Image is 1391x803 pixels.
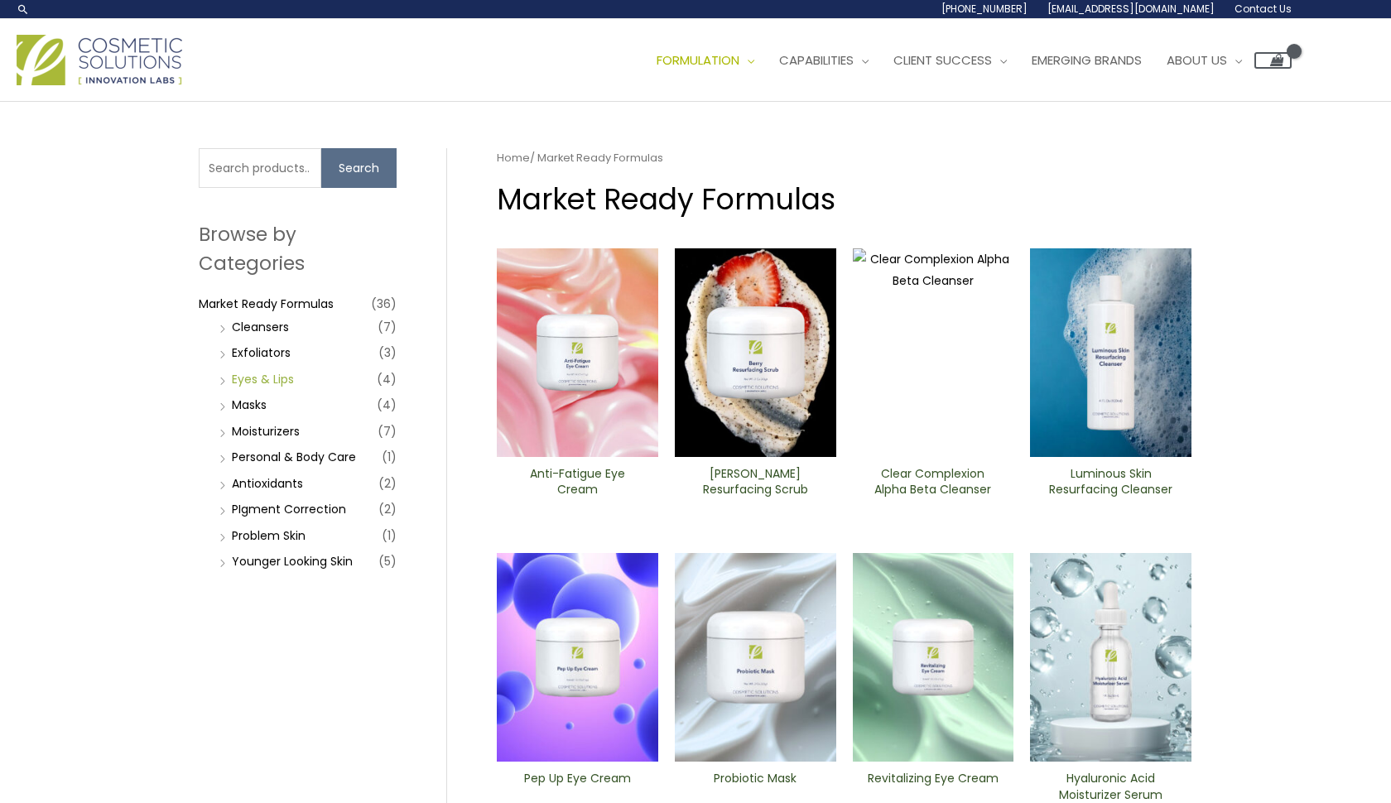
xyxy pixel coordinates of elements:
a: View Shopping Cart, empty [1254,52,1292,69]
nav: Breadcrumb [497,148,1191,168]
h2: [PERSON_NAME] Resurfacing Scrub [689,466,822,498]
span: (3) [378,341,397,364]
span: (7) [378,420,397,443]
img: Clear Complexion Alpha Beta ​Cleanser [853,248,1014,457]
a: Emerging Brands [1019,36,1154,85]
input: Search products… [199,148,321,188]
a: Clear Complexion Alpha Beta ​Cleanser [866,466,999,503]
h2: Hyaluronic Acid Moisturizer Serum [1044,771,1177,802]
img: Luminous Skin Resurfacing ​Cleanser [1030,248,1191,457]
span: [EMAIL_ADDRESS][DOMAIN_NAME] [1047,2,1215,16]
a: About Us [1154,36,1254,85]
img: Hyaluronic moisturizer Serum [1030,553,1191,762]
a: PIgment Correction [232,501,346,517]
a: Moisturizers [232,423,300,440]
span: About Us [1167,51,1227,69]
h2: Clear Complexion Alpha Beta ​Cleanser [866,466,999,498]
button: Search [321,148,397,188]
img: Revitalizing ​Eye Cream [853,553,1014,762]
a: Capabilities [767,36,881,85]
span: Contact Us [1235,2,1292,16]
span: Capabilities [779,51,854,69]
a: Anti-Fatigue Eye Cream [511,466,644,503]
span: [PHONE_NUMBER] [941,2,1028,16]
h2: Luminous Skin Resurfacing ​Cleanser [1044,466,1177,498]
nav: Site Navigation [632,36,1292,85]
a: Search icon link [17,2,30,16]
a: Masks [232,397,267,413]
span: (7) [378,315,397,339]
a: Formulation [644,36,767,85]
h1: Market Ready Formulas [497,179,1191,219]
img: Probiotic Mask [675,553,836,762]
span: (1) [382,524,397,547]
span: (2) [378,472,397,495]
img: Pep Up Eye Cream [497,553,658,762]
span: (4) [377,393,397,416]
a: Exfoliators [232,344,291,361]
h2: Revitalizing ​Eye Cream [866,771,999,802]
h2: Probiotic Mask [689,771,822,802]
img: Berry Resurfacing Scrub [675,248,836,457]
span: Emerging Brands [1032,51,1142,69]
a: Cleansers [232,319,289,335]
a: Luminous Skin Resurfacing ​Cleanser [1044,466,1177,503]
a: Problem Skin [232,527,306,544]
span: (36) [371,292,397,315]
h2: Pep Up Eye Cream [511,771,644,802]
h2: Anti-Fatigue Eye Cream [511,466,644,498]
a: Home [497,150,530,166]
img: Anti Fatigue Eye Cream [497,248,658,457]
a: Personal & Body Care [232,449,356,465]
img: Cosmetic Solutions Logo [17,35,182,85]
span: Formulation [657,51,739,69]
span: Client Success [893,51,992,69]
span: (2) [378,498,397,521]
a: Client Success [881,36,1019,85]
a: Market Ready Formulas [199,296,334,312]
span: (4) [377,368,397,391]
a: Younger Looking Skin [232,553,353,570]
span: (1) [382,445,397,469]
a: Antioxidants [232,475,303,492]
a: Eyes & Lips [232,371,294,387]
span: (5) [378,550,397,573]
h2: Browse by Categories [199,220,397,276]
a: [PERSON_NAME] Resurfacing Scrub [689,466,822,503]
